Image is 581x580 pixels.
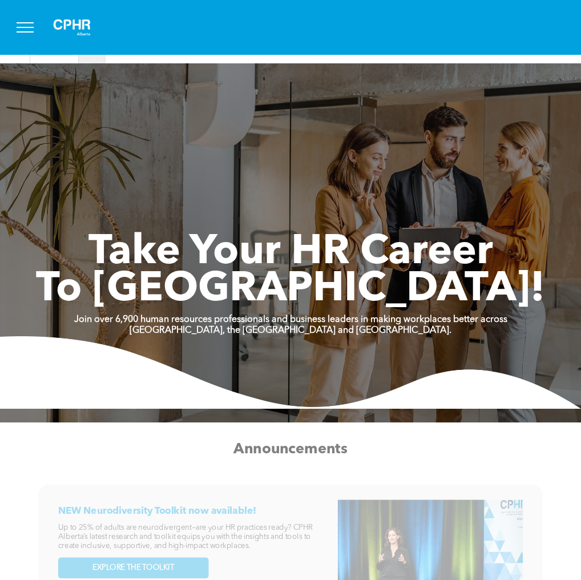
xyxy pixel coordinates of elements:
[233,442,347,456] span: Announcements
[58,557,209,578] a: EXPLORE THE TOOLKIT
[58,524,313,550] span: Up to 25% of adults are neurodivergent—are your HR practices ready? CPHR Alberta’s latest researc...
[43,9,100,46] img: A white background with a few lines on it
[92,563,174,572] span: EXPLORE THE TOOLKIT
[36,269,545,311] span: To [GEOGRAPHIC_DATA]!
[10,13,40,42] button: menu
[88,232,493,273] span: Take Your HR Career
[58,506,256,515] span: NEW Neurodiversity Toolkit now available!
[130,326,451,335] strong: [GEOGRAPHIC_DATA], the [GEOGRAPHIC_DATA] and [GEOGRAPHIC_DATA].
[74,315,507,324] strong: Join over 6,900 human resources professionals and business leaders in making workplaces better ac...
